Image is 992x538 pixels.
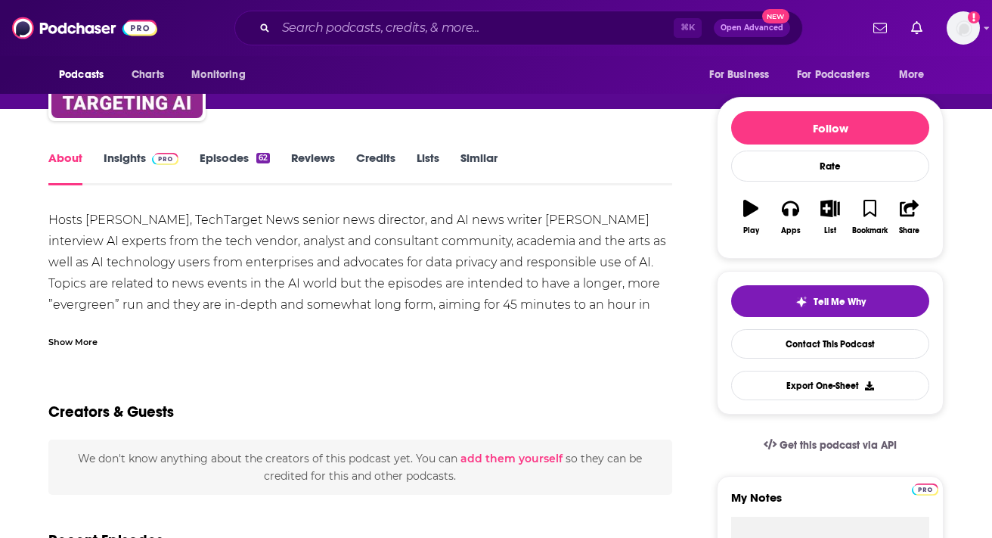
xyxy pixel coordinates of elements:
[762,9,789,23] span: New
[721,24,783,32] span: Open Advanced
[795,296,808,308] img: tell me why sparkle
[770,190,810,244] button: Apps
[731,111,929,145] button: Follow
[356,151,395,185] a: Credits
[912,484,938,496] img: Podchaser Pro
[122,61,173,89] a: Charts
[460,151,498,185] a: Similar
[947,11,980,45] img: User Profile
[781,226,801,235] div: Apps
[824,226,836,235] div: List
[48,210,672,421] div: Hosts [PERSON_NAME], TechTarget News senior news director, and AI news writer [PERSON_NAME] inter...
[947,11,980,45] button: Show profile menu
[731,490,929,517] label: My Notes
[256,153,270,163] div: 62
[276,16,674,40] input: Search podcasts, credits, & more...
[797,64,870,86] span: For Podcasters
[968,11,980,23] svg: Add a profile image
[852,226,888,235] div: Bookmark
[888,61,944,89] button: open menu
[181,61,265,89] button: open menu
[460,452,563,465] button: add them yourself
[731,329,929,359] a: Contact This Podcast
[48,151,82,185] a: About
[191,64,245,86] span: Monitoring
[811,190,850,244] button: List
[752,427,909,464] a: Get this podcast via API
[48,403,174,421] h2: Creators & Guests
[234,11,803,45] div: Search podcasts, credits, & more...
[78,452,642,482] span: We don't know anything about the creators of this podcast yet . You can so they can be credited f...
[59,64,104,86] span: Podcasts
[291,151,335,185] a: Reviews
[899,226,919,235] div: Share
[200,151,270,185] a: Episodes62
[417,151,439,185] a: Lists
[731,151,929,182] div: Rate
[132,64,164,86] span: Charts
[787,61,891,89] button: open menu
[780,439,897,452] span: Get this podcast via API
[104,151,178,185] a: InsightsPodchaser Pro
[867,15,893,41] a: Show notifications dropdown
[947,11,980,45] span: Logged in as Marketing09
[743,226,759,235] div: Play
[814,296,866,308] span: Tell Me Why
[850,190,889,244] button: Bookmark
[152,153,178,165] img: Podchaser Pro
[48,61,123,89] button: open menu
[912,481,938,496] a: Pro website
[731,371,929,400] button: Export One-Sheet
[709,64,769,86] span: For Business
[674,18,702,38] span: ⌘ K
[905,15,928,41] a: Show notifications dropdown
[731,190,770,244] button: Play
[12,14,157,42] img: Podchaser - Follow, Share and Rate Podcasts
[890,190,929,244] button: Share
[699,61,788,89] button: open menu
[731,285,929,317] button: tell me why sparkleTell Me Why
[899,64,925,86] span: More
[714,19,790,37] button: Open AdvancedNew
